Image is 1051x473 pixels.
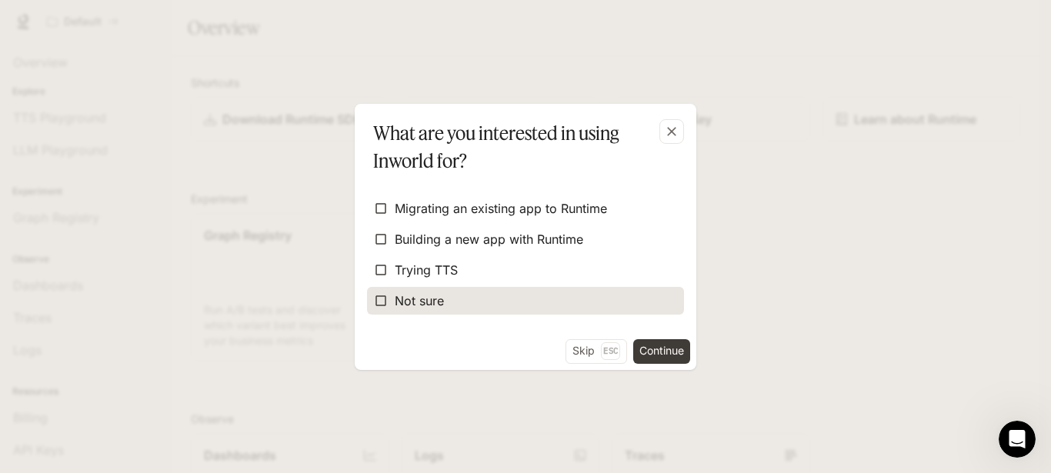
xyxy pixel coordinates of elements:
p: Esc [601,342,620,359]
button: Continue [633,339,690,364]
p: What are you interested in using Inworld for? [373,119,672,175]
span: Building a new app with Runtime [395,230,583,248]
span: Not sure [395,291,444,310]
iframe: Intercom live chat [999,421,1036,458]
span: Trying TTS [395,261,458,279]
button: SkipEsc [566,339,627,364]
span: Migrating an existing app to Runtime [395,199,607,218]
